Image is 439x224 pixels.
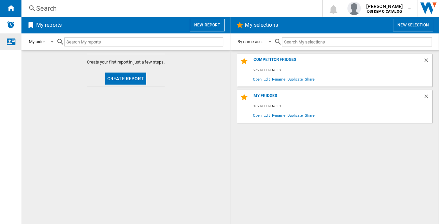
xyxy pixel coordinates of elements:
[286,111,304,120] span: Duplicate
[252,102,432,111] div: 102 references
[64,37,223,46] input: Search My reports
[366,3,403,10] span: [PERSON_NAME]
[29,39,45,44] div: My order
[347,2,361,15] img: profile.jpg
[252,111,263,120] span: Open
[423,57,432,66] div: Delete
[252,57,424,66] div: Competitor Fridges
[393,19,433,31] button: New selection
[35,19,63,31] h2: My reports
[7,21,15,29] img: alerts-logo.svg
[252,75,263,84] span: Open
[423,93,432,102] div: Delete
[252,93,424,102] div: My Fridges
[282,37,432,46] input: Search My selections
[263,111,271,120] span: Edit
[244,19,279,31] h2: My selections
[304,75,316,84] span: Share
[252,66,432,75] div: 269 references
[271,75,286,84] span: Rename
[190,19,224,31] button: New report
[286,75,304,84] span: Duplicate
[238,39,263,44] div: By name asc.
[263,75,271,84] span: Edit
[87,59,165,65] span: Create your first report in just a few steps.
[271,111,286,120] span: Rename
[105,73,146,85] button: Create report
[304,111,316,120] span: Share
[36,4,305,13] div: Search
[367,9,402,14] b: DSI DEMO CATALOG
